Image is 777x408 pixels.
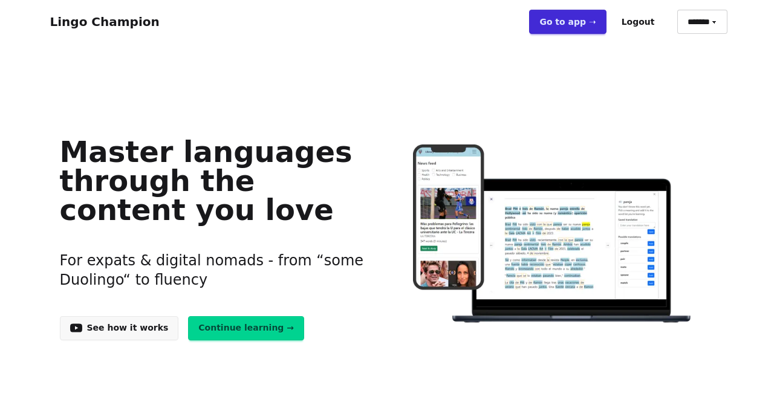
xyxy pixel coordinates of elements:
[611,10,665,34] button: Logout
[50,15,160,29] a: Lingo Champion
[60,137,370,224] h1: Master languages through the content you love
[529,10,606,34] a: Go to app ➝
[60,316,179,340] a: See how it works
[389,144,717,325] img: Learn languages online
[188,316,304,340] a: Continue learning →
[60,236,370,304] h3: For expats & digital nomads - from “some Duolingo“ to fluency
